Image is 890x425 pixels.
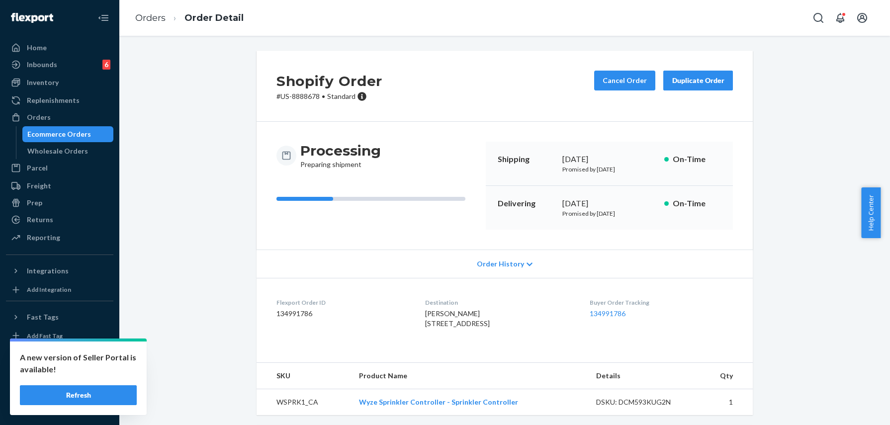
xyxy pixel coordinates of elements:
[27,78,59,87] div: Inventory
[6,363,113,379] a: Talk to Support
[20,385,137,405] button: Refresh
[6,212,113,228] a: Returns
[27,60,57,70] div: Inbounds
[102,60,110,70] div: 6
[22,126,114,142] a: Ecommerce Orders
[27,233,60,243] div: Reporting
[351,363,588,389] th: Product Name
[276,298,409,307] dt: Flexport Order ID
[596,397,690,407] div: DSKU: DCM593KUG2N
[588,363,698,389] th: Details
[861,187,881,238] button: Help Center
[27,266,69,276] div: Integrations
[6,309,113,325] button: Fast Tags
[590,309,625,318] a: 134991786
[808,8,828,28] button: Open Search Box
[22,143,114,159] a: Wholesale Orders
[27,112,51,122] div: Orders
[498,154,554,165] p: Shipping
[127,3,252,33] ol: breadcrumbs
[6,57,113,73] a: Inbounds6
[590,298,733,307] dt: Buyer Order Tracking
[6,109,113,125] a: Orders
[6,329,113,343] a: Add Fast Tag
[6,283,113,297] a: Add Integration
[27,332,63,340] div: Add Fast Tag
[184,12,244,23] a: Order Detail
[672,76,724,85] div: Duplicate Order
[830,8,850,28] button: Open notifications
[6,195,113,211] a: Prep
[11,13,53,23] img: Flexport logo
[27,43,47,53] div: Home
[27,198,42,208] div: Prep
[300,142,381,160] h3: Processing
[27,215,53,225] div: Returns
[257,389,351,416] td: WSPRK1_CA
[6,92,113,108] a: Replenishments
[6,160,113,176] a: Parcel
[135,12,166,23] a: Orders
[27,95,80,105] div: Replenishments
[477,259,524,269] span: Order History
[322,92,325,100] span: •
[673,154,721,165] p: On-Time
[27,312,59,322] div: Fast Tags
[6,40,113,56] a: Home
[698,389,753,416] td: 1
[359,398,518,406] a: Wyze Sprinkler Controller - Sprinkler Controller
[276,71,382,91] h2: Shopify Order
[594,71,655,90] button: Cancel Order
[257,363,351,389] th: SKU
[6,263,113,279] button: Integrations
[327,92,356,100] span: Standard
[20,351,137,375] p: A new version of Seller Portal is available!
[6,178,113,194] a: Freight
[852,8,872,28] button: Open account menu
[6,346,113,362] a: Settings
[6,380,113,396] a: Help Center
[300,142,381,170] div: Preparing shipment
[698,363,753,389] th: Qty
[425,298,573,307] dt: Destination
[27,181,51,191] div: Freight
[562,198,656,209] div: [DATE]
[6,75,113,90] a: Inventory
[27,129,91,139] div: Ecommerce Orders
[27,146,88,156] div: Wholesale Orders
[27,163,48,173] div: Parcel
[27,285,71,294] div: Add Integration
[498,198,554,209] p: Delivering
[6,397,113,413] button: Give Feedback
[673,198,721,209] p: On-Time
[276,91,382,101] p: # US-8888678
[6,230,113,246] a: Reporting
[425,309,490,328] span: [PERSON_NAME] [STREET_ADDRESS]
[276,309,409,319] dd: 134991786
[562,165,656,173] p: Promised by [DATE]
[562,209,656,218] p: Promised by [DATE]
[663,71,733,90] button: Duplicate Order
[93,8,113,28] button: Close Navigation
[562,154,656,165] div: [DATE]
